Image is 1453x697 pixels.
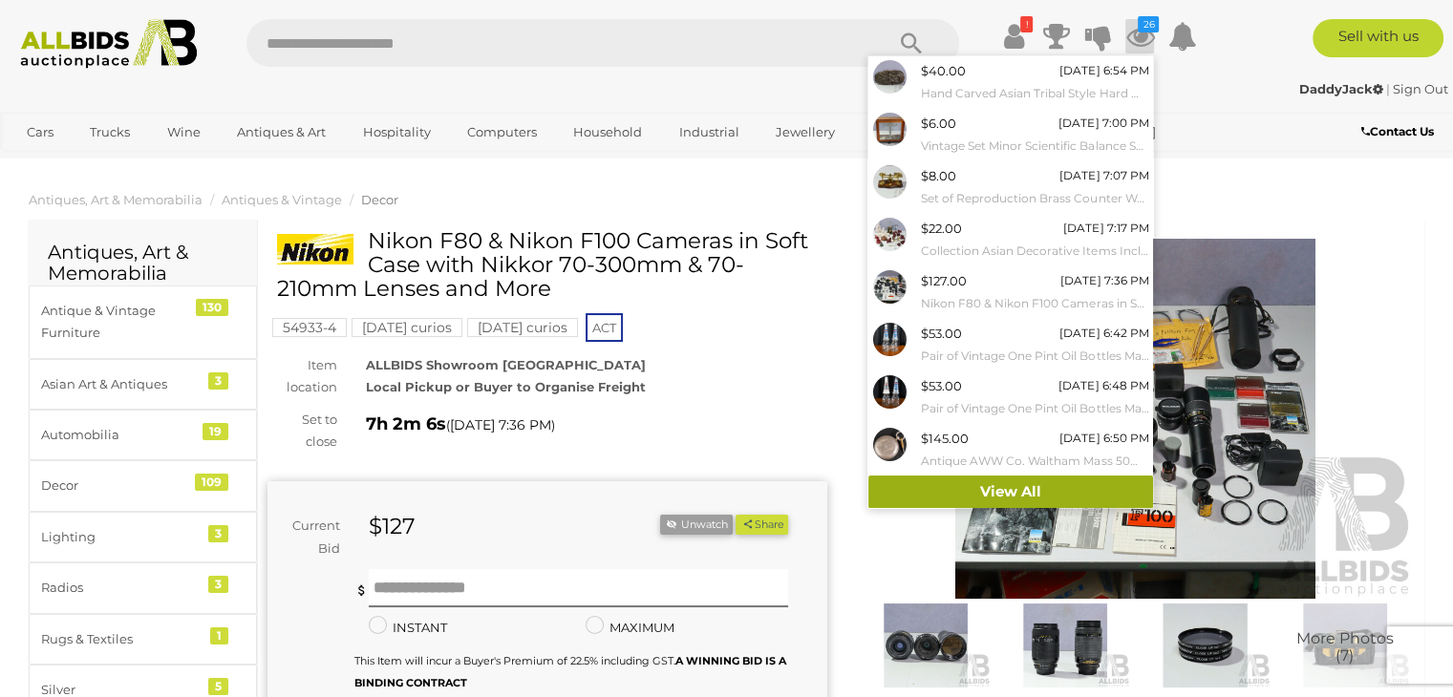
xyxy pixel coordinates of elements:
[253,354,352,399] div: Item location
[29,460,257,511] a: Decor 109
[667,116,752,148] a: Industrial
[208,372,228,390] div: 3
[1393,81,1448,96] a: Sign Out
[29,512,257,562] a: Lighting 3
[1063,218,1148,239] div: [DATE] 7:17 PM
[1296,630,1394,664] span: More Photos (7)
[366,357,646,372] strong: ALLBIDS Showroom [GEOGRAPHIC_DATA]
[921,116,956,131] span: $6.00
[859,116,920,148] a: Office
[1361,124,1434,138] b: Contact Us
[1125,19,1154,53] a: 26
[921,398,1148,419] small: Pair of Vintage One Pint Oil Bottles Marked B.T [GEOGRAPHIC_DATA]
[77,116,142,148] a: Trucks
[868,213,1153,265] a: $22.00 [DATE] 7:17 PM Collection Asian Decorative Items Including Composite Figures, China Figure...
[41,577,199,599] div: Radios
[868,475,1153,509] a: View All
[351,116,443,148] a: Hospitality
[873,323,907,356] img: 53738-28a.jpg
[1059,323,1148,344] div: [DATE] 6:42 PM
[868,55,1153,108] a: $40.00 [DATE] 6:54 PM Hand Carved Asian Tribal Style Hard Wood Pair Demons Engaged in Erotic Acti...
[352,318,462,337] mark: [DATE] curios
[873,60,907,94] img: 52908-134a.jpg
[29,359,257,410] a: Asian Art & Antiques 3
[277,229,823,302] h1: Nikon F80 & Nikon F100 Cameras in Soft Case with Nikkor 70-300mm & 70-210mm Lenses and More
[361,192,398,207] a: Decor
[272,320,347,335] a: 54933-4
[868,318,1153,370] a: $53.00 [DATE] 6:42 PM Pair of Vintage One Pint Oil Bottles Marked B.T [GEOGRAPHIC_DATA]
[253,409,352,454] div: Set to close
[1020,16,1033,32] i: !
[446,417,555,433] span: ( )
[267,515,354,560] div: Current Bid
[856,239,1416,599] img: Nikon F80 & Nikon F100 Cameras in Soft Case with Nikkor 70-300mm & 70-210mm Lenses and More
[873,165,907,199] img: 51435-22a.jpg
[868,160,1153,213] a: $8.00 [DATE] 7:07 PM Set of Reproduction Brass Counter Weight Scales with Weights
[467,318,578,337] mark: [DATE] curios
[921,168,956,183] span: $8.00
[921,346,1148,367] small: Pair of Vintage One Pint Oil Bottles Marked B.T [GEOGRAPHIC_DATA]
[1058,113,1148,134] div: [DATE] 7:00 PM
[272,318,347,337] mark: 54933-4
[1138,16,1159,32] i: 26
[861,603,991,687] img: Nikon F80 & Nikon F100 Cameras in Soft Case with Nikkor 70-300mm & 70-210mm Lenses and More
[873,375,907,409] img: 53738-29a.jpg
[561,116,654,148] a: Household
[1140,603,1270,687] img: Nikon F80 & Nikon F100 Cameras in Soft Case with Nikkor 70-300mm & 70-210mm Lenses and More
[868,265,1153,318] a: $127.00 [DATE] 7:36 PM Nikon F80 & Nikon F100 Cameras in Soft Case with Nikkor 70-300mm & 70-210m...
[586,313,623,342] span: ACT
[873,428,907,461] img: 52073-597a.jpg
[1361,121,1439,142] a: Contact Us
[196,299,228,316] div: 130
[586,617,674,639] label: MAXIMUM
[467,320,578,335] a: [DATE] curios
[366,413,446,434] strong: 7h 2m 6s
[41,475,199,496] div: Decor
[29,192,203,207] a: Antiques, Art & Memorabilia
[1059,165,1148,186] div: [DATE] 7:07 PM
[208,525,228,542] div: 3
[763,116,847,148] a: Jewellery
[921,241,1148,262] small: Collection Asian Decorative Items Including Composite Figures, China Figures and More
[195,474,228,491] div: 109
[921,136,1148,157] small: Vintage Set Minor Scientific Balance Scales in Case
[868,108,1153,160] a: $6.00 [DATE] 7:00 PM Vintage Set Minor Scientific Balance Scales in Case
[369,617,447,639] label: INSTANT
[921,83,1148,104] small: Hand Carved Asian Tribal Style Hard Wood Pair Demons Engaged in Erotic Activity Plaque
[921,326,962,341] span: $53.00
[1299,81,1386,96] a: DaddyJack
[369,513,416,539] strong: $127
[1280,603,1410,687] a: More Photos(7)
[222,192,342,207] a: Antiques & Vintage
[1386,81,1390,96] span: |
[921,451,1148,472] small: Antique AWW Co. Waltham Mass 50mm Sterling Silver Pocket Watch, 101.69 Grams
[1059,60,1148,81] div: [DATE] 6:54 PM
[921,63,966,78] span: $40.00
[921,221,962,236] span: $22.00
[208,576,228,593] div: 3
[921,293,1148,314] small: Nikon F80 & Nikon F100 Cameras in Soft Case with Nikkor 70-300mm & 70-210mm Lenses and More
[1280,603,1410,687] img: Nikon F80 & Nikon F100 Cameras in Soft Case with Nikkor 70-300mm & 70-210mm Lenses and More
[1058,375,1148,396] div: [DATE] 6:48 PM
[873,270,907,304] img: 54933-4a.jpg
[921,431,969,446] span: $145.00
[1000,603,1130,687] img: Nikon F80 & Nikon F100 Cameras in Soft Case with Nikkor 70-300mm & 70-210mm Lenses and More
[203,423,228,440] div: 19
[155,116,213,148] a: Wine
[450,416,551,433] span: [DATE] 7:36 PM
[29,614,257,665] a: Rugs & Textiles 1
[29,562,257,613] a: Radios 3
[1313,19,1443,57] a: Sell with us
[354,654,786,689] small: This Item will incur a Buyer's Premium of 22.5% including GST.
[48,242,238,284] h2: Antiques, Art & Memorabilia
[921,378,962,393] span: $53.00
[210,627,228,644] div: 1
[660,515,733,535] li: Unwatch this item
[41,526,199,548] div: Lighting
[277,234,353,264] img: Nikon F80 & Nikon F100 Cameras in Soft Case with Nikkor 70-300mm & 70-210mm Lenses and More
[1060,270,1148,291] div: [DATE] 7:36 PM
[208,678,228,695] div: 5
[29,285,257,359] a: Antique & Vintage Furniture 130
